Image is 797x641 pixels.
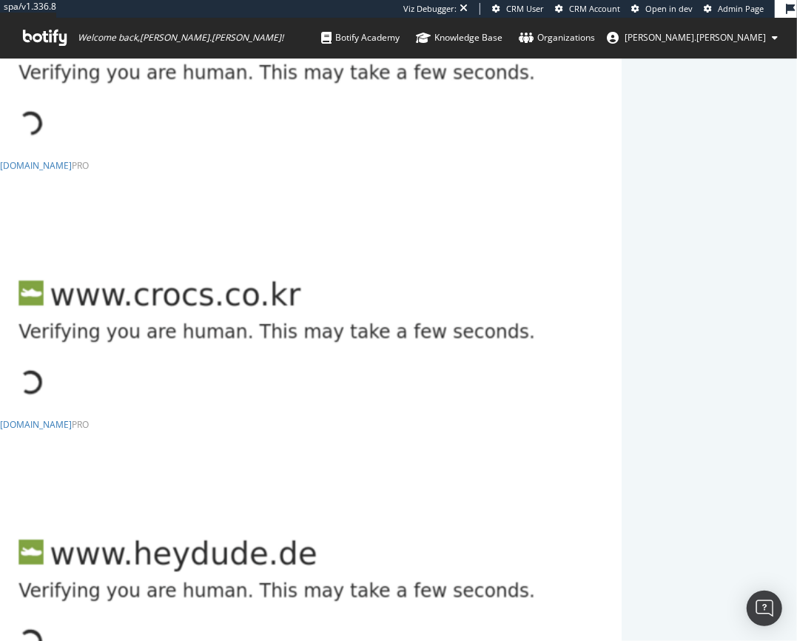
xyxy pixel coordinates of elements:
span: Open in dev [645,3,693,14]
div: Botify Academy [321,30,400,45]
span: CRM User [506,3,544,14]
span: colin.reid [625,31,766,44]
a: Botify Academy [321,18,400,58]
a: CRM User [492,3,544,15]
div: Open Intercom Messenger [747,591,782,626]
div: Viz Debugger: [403,3,457,15]
a: Open in dev [631,3,693,15]
div: Knowledge Base [416,30,502,45]
span: Admin Page [718,3,764,14]
button: [PERSON_NAME].[PERSON_NAME] [595,26,790,50]
span: CRM Account [569,3,620,14]
span: Welcome back, [PERSON_NAME].[PERSON_NAME] ! [78,32,283,44]
div: Pro [72,418,89,431]
div: Pro [72,159,89,172]
a: CRM Account [555,3,620,15]
div: Organizations [519,30,595,45]
a: Admin Page [704,3,764,15]
a: Organizations [519,18,595,58]
a: Knowledge Base [416,18,502,58]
